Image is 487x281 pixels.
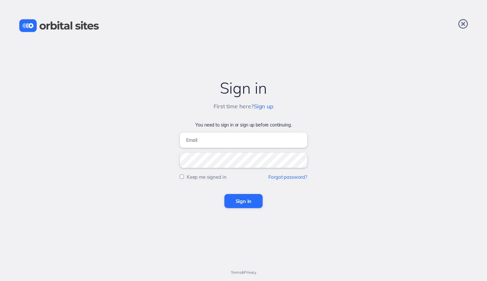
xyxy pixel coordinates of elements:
form: You need to sign in or sign up before continuing. [6,122,481,208]
a: Sign up [254,103,273,110]
a: Terms [231,270,241,275]
a: Forgot password? [268,174,307,180]
input: Sign in [224,194,263,208]
h5: First time here? [214,103,273,110]
label: Keep me signed in [187,174,227,180]
a: Privacy [244,270,256,275]
img: Orbital Sites Logo [19,19,99,32]
h2: Sign in [6,79,481,97]
input: Email [180,133,307,148]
